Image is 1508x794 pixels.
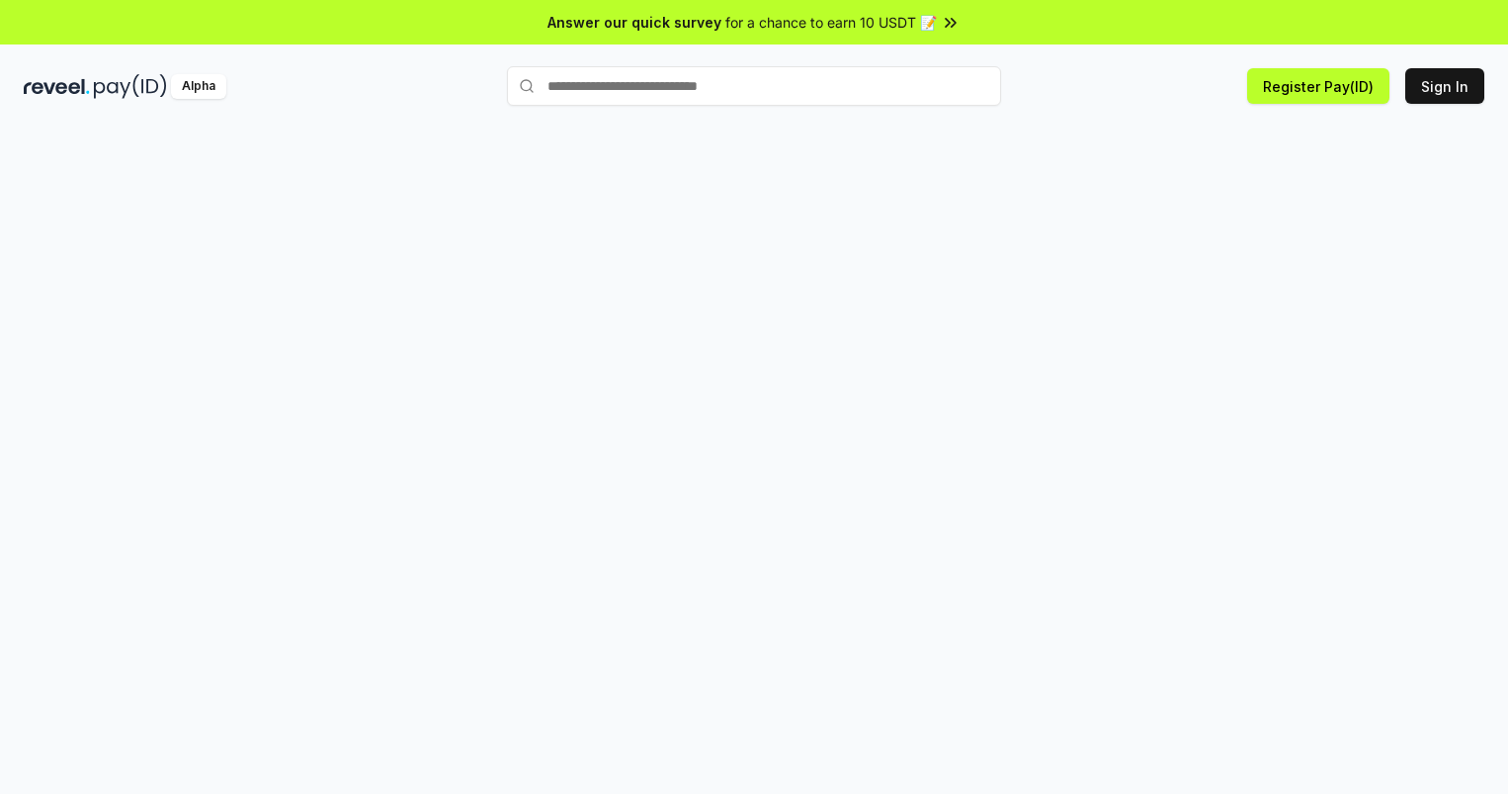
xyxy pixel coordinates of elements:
[1247,68,1389,104] button: Register Pay(ID)
[24,74,90,99] img: reveel_dark
[94,74,167,99] img: pay_id
[725,12,937,33] span: for a chance to earn 10 USDT 📝
[547,12,721,33] span: Answer our quick survey
[171,74,226,99] div: Alpha
[1405,68,1484,104] button: Sign In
